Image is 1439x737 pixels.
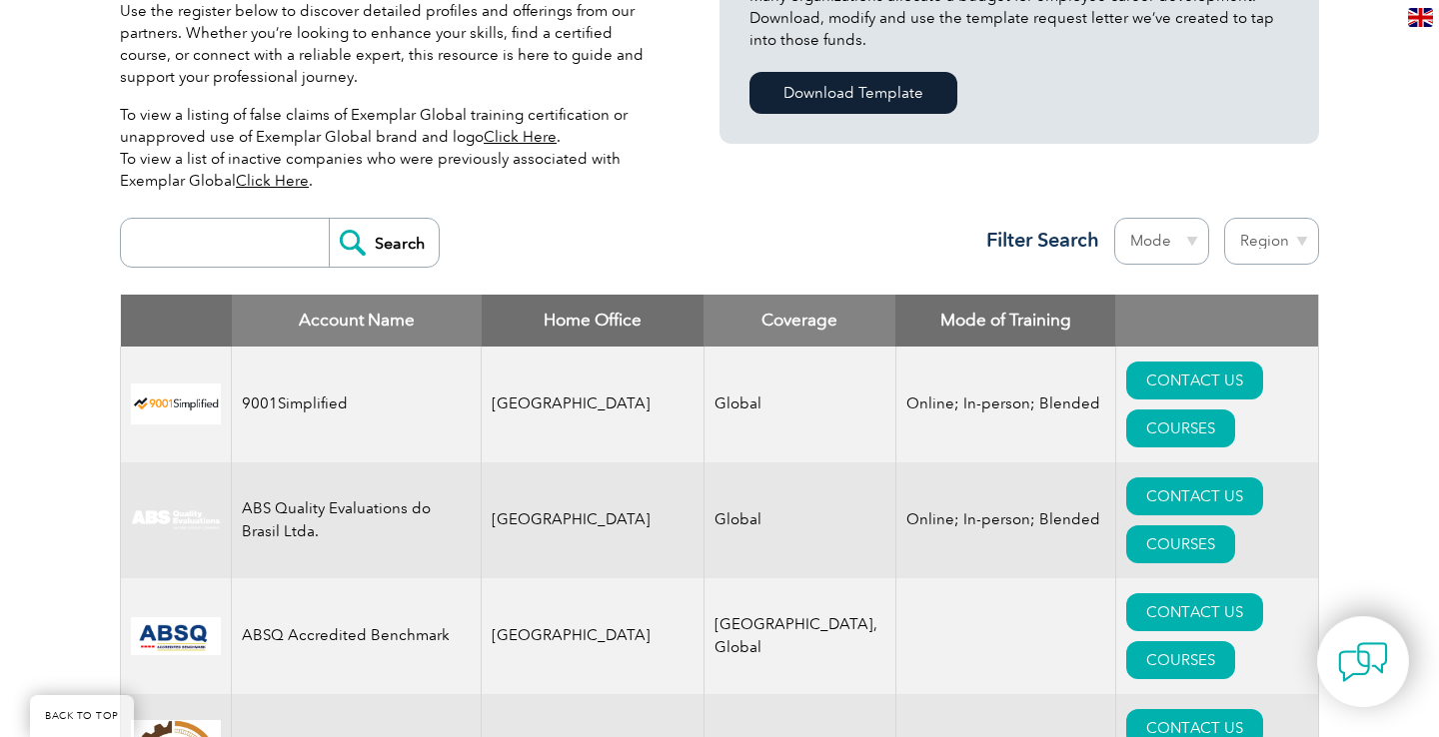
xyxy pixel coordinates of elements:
img: en [1408,8,1433,27]
th: Home Office: activate to sort column ascending [482,295,705,347]
a: BACK TO TOP [30,695,134,737]
img: c92924ac-d9bc-ea11-a814-000d3a79823d-logo.jpg [131,509,221,531]
td: [GEOGRAPHIC_DATA] [482,462,705,578]
a: COURSES [1126,641,1235,679]
img: contact-chat.png [1338,637,1388,687]
a: COURSES [1126,525,1235,563]
img: cc24547b-a6e0-e911-a812-000d3a795b83-logo.png [131,617,221,655]
th: Account Name: activate to sort column descending [232,295,482,347]
a: CONTACT US [1126,362,1263,399]
h3: Filter Search [974,228,1099,253]
th: Coverage: activate to sort column ascending [704,295,895,347]
a: Download Template [749,72,957,114]
td: [GEOGRAPHIC_DATA] [482,578,705,694]
td: [GEOGRAPHIC_DATA] [482,347,705,462]
td: [GEOGRAPHIC_DATA], Global [704,578,895,694]
td: ABSQ Accredited Benchmark [232,578,482,694]
a: CONTACT US [1126,477,1263,515]
td: Global [704,462,895,578]
td: 9001Simplified [232,347,482,462]
a: COURSES [1126,409,1235,447]
input: Search [329,219,439,267]
th: Mode of Training: activate to sort column ascending [895,295,1115,347]
a: CONTACT US [1126,593,1263,631]
td: Global [704,347,895,462]
a: Click Here [484,128,557,146]
p: To view a listing of false claims of Exemplar Global training certification or unapproved use of ... [120,104,660,192]
img: 37c9c059-616f-eb11-a812-002248153038-logo.png [131,383,221,424]
th: : activate to sort column ascending [1115,295,1318,347]
td: Online; In-person; Blended [895,462,1115,578]
td: ABS Quality Evaluations do Brasil Ltda. [232,462,482,578]
td: Online; In-person; Blended [895,347,1115,462]
a: Click Here [236,172,309,190]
